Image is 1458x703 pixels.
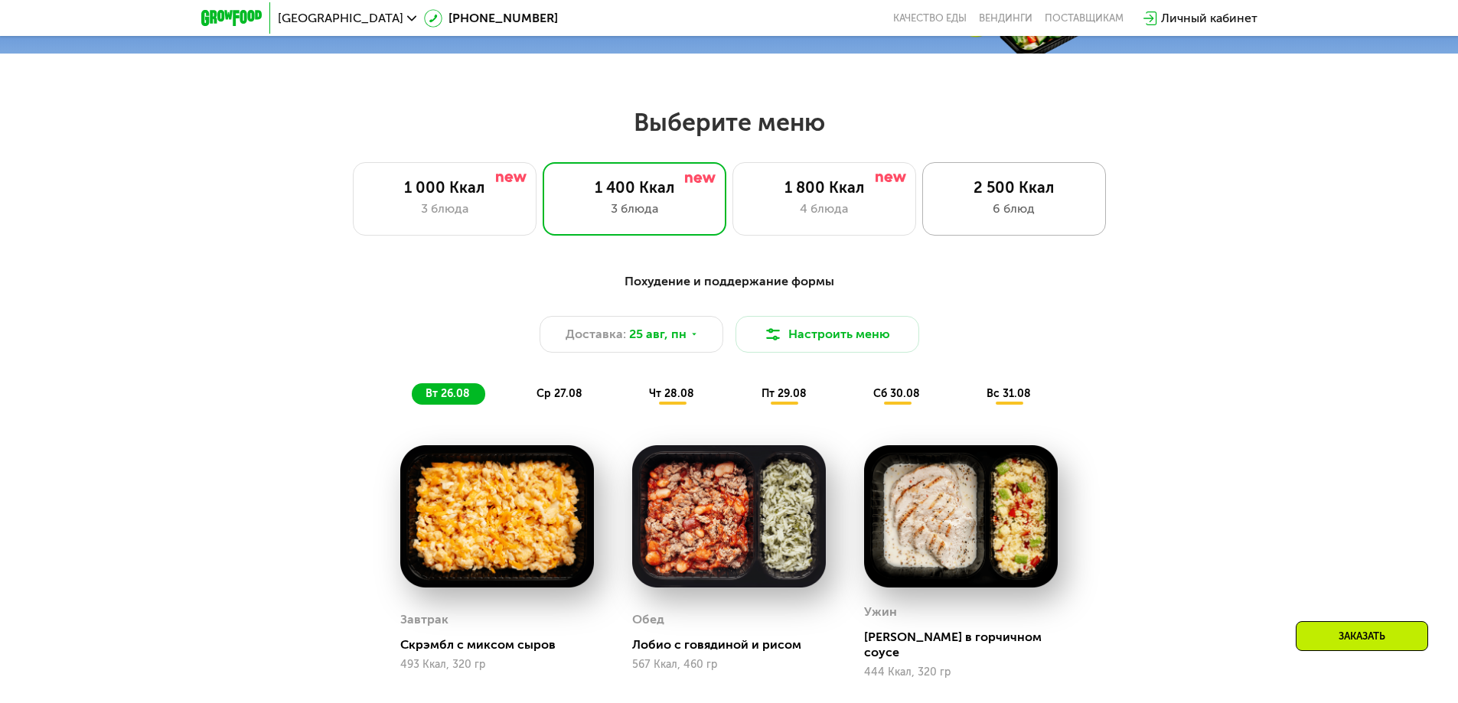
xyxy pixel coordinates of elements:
div: Обед [632,608,664,631]
div: 1 800 Ккал [749,178,900,197]
span: ср 27.08 [537,387,582,400]
div: Ужин [864,600,897,623]
div: поставщикам [1045,12,1124,24]
span: 25 авг, пн [629,325,687,343]
span: [GEOGRAPHIC_DATA] [278,12,403,24]
div: [PERSON_NAME] в горчичном соусе [864,630,1070,660]
div: Завтрак [400,608,448,631]
div: Заказать [1296,621,1428,651]
div: 6 блюд [938,200,1090,218]
span: сб 30.08 [873,387,920,400]
div: Лобио с говядиной и рисом [632,637,838,653]
span: вт 26.08 [426,387,470,400]
div: 1 400 Ккал [559,178,710,197]
h2: Выберите меню [49,107,1409,138]
div: Похудение и поддержание формы [276,272,1182,291]
div: 493 Ккал, 320 гр [400,659,594,671]
div: 3 блюда [369,200,520,218]
div: 567 Ккал, 460 гр [632,659,826,671]
div: 1 000 Ккал [369,178,520,197]
div: 4 блюда [749,200,900,218]
div: 3 блюда [559,200,710,218]
span: пт 29.08 [762,387,807,400]
span: чт 28.08 [649,387,694,400]
div: Скрэмбл с миксом сыров [400,637,606,653]
button: Настроить меню [736,316,919,353]
a: [PHONE_NUMBER] [424,9,558,28]
a: Качество еды [893,12,967,24]
div: 2 500 Ккал [938,178,1090,197]
span: вс 31.08 [987,387,1031,400]
a: Вендинги [979,12,1032,24]
div: 444 Ккал, 320 гр [864,666,1058,679]
div: Личный кабинет [1161,9,1257,28]
span: Доставка: [566,325,626,343]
